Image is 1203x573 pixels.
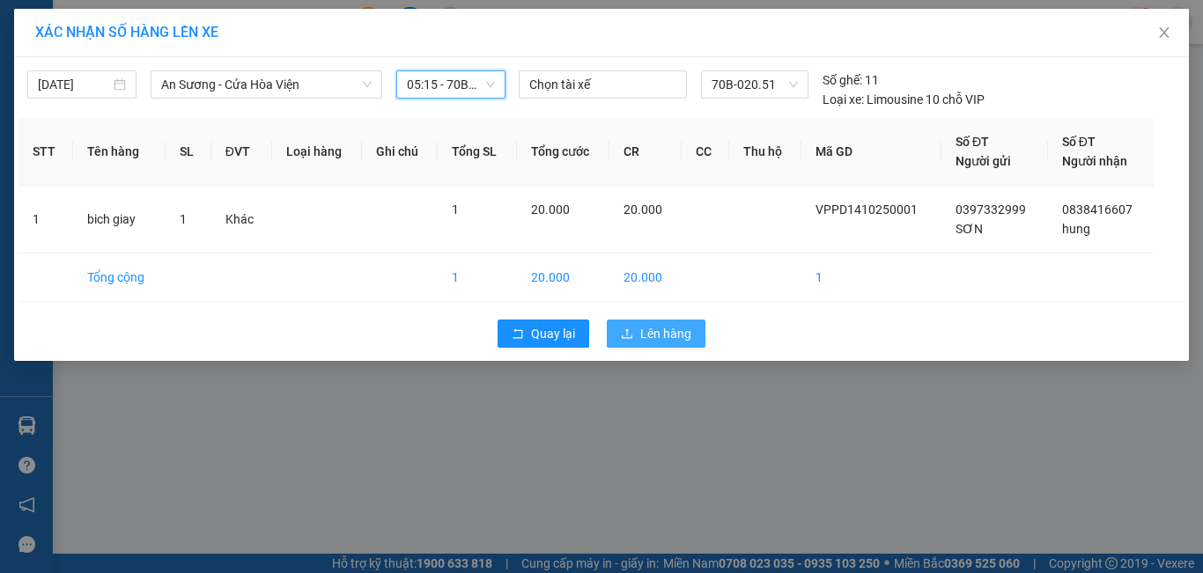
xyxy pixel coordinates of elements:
th: Tên hàng [73,118,165,186]
td: 1 [18,186,73,253]
th: Tổng cước [517,118,610,186]
td: 20.000 [609,253,682,302]
th: Tổng SL [438,118,516,186]
td: Tổng cộng [73,253,165,302]
span: XÁC NHẬN SỐ HÀNG LÊN XE [35,24,218,40]
th: Loại hàng [272,118,362,186]
td: 1 [438,253,516,302]
span: Loại xe: [823,90,864,109]
span: An Sương - Cửa Hòa Viện [161,71,372,98]
td: Khác [211,186,272,253]
span: Số ghế: [823,70,862,90]
td: bich giay [73,186,165,253]
span: hung [1062,222,1090,236]
span: rollback [512,327,524,342]
span: 0397332999 [956,202,1026,217]
span: SƠN [956,222,983,236]
span: Lên hàng [640,324,691,343]
span: 70B-020.51 [712,71,798,98]
span: Số ĐT [1062,135,1096,149]
th: Ghi chú [362,118,438,186]
span: 20.000 [624,202,662,217]
th: Thu hộ [729,118,801,186]
div: Limousine 10 chỗ VIP [823,90,985,109]
span: 20.000 [531,202,570,217]
span: Số ĐT [956,135,989,149]
th: CR [609,118,682,186]
span: VPPD1410250001 [816,202,918,217]
span: 0838416607 [1062,202,1133,217]
span: 1 [452,202,459,217]
span: 05:15 - 70B-020.51 [407,71,495,98]
div: 11 [823,70,879,90]
input: 14/10/2025 [38,75,110,94]
th: SL [166,118,211,186]
button: rollbackQuay lại [498,320,589,348]
span: Người gửi [956,154,1011,168]
span: Người nhận [1062,154,1127,168]
td: 1 [801,253,941,302]
td: 20.000 [517,253,610,302]
button: Close [1140,9,1189,58]
th: STT [18,118,73,186]
span: down [362,79,373,90]
button: uploadLên hàng [607,320,705,348]
span: upload [621,327,633,342]
th: Mã GD [801,118,941,186]
span: Quay lại [531,324,575,343]
span: close [1157,26,1171,40]
th: ĐVT [211,118,272,186]
th: CC [682,118,729,186]
span: 1 [180,212,187,226]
